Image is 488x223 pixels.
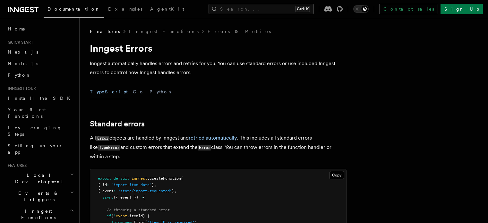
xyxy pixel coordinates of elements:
a: Standard errors [90,119,145,128]
span: Node.js [8,61,38,66]
span: } [152,183,154,187]
span: Setting up your app [8,143,63,155]
span: Install the SDK [8,96,74,101]
span: { [143,195,145,200]
a: Setting up your app [5,140,75,158]
span: "import-item-data" [111,183,152,187]
a: retried automatically [189,135,237,141]
span: .createFunction [147,176,181,181]
span: default [114,176,129,181]
a: Sign Up [441,4,483,14]
button: Local Development [5,169,75,187]
span: ( [181,176,183,181]
span: ({ event }) [114,195,138,200]
a: Node.js [5,58,75,69]
span: Features [5,163,27,168]
span: ! [114,214,116,218]
button: Toggle dark mode [353,5,369,13]
span: // throwing a standard error [107,208,170,212]
a: Home [5,23,75,35]
button: Events & Triggers [5,187,75,205]
span: Features [90,28,120,35]
a: Documentation [44,2,104,18]
button: Go [133,85,144,99]
span: { event [98,189,114,193]
span: Inngest Functions [5,208,69,221]
a: Leveraging Steps [5,122,75,140]
span: Local Development [5,172,70,185]
span: inngest [132,176,147,181]
span: , [154,183,156,187]
a: Errors & Retries [208,28,271,35]
button: Python [150,85,173,99]
span: export [98,176,111,181]
span: : [107,183,109,187]
span: } [172,189,174,193]
a: Next.js [5,46,75,58]
span: Home [8,26,26,32]
span: Inngest tour [5,86,36,91]
span: : [114,189,116,193]
span: Quick start [5,40,33,45]
span: => [138,195,143,200]
a: Inngest Functions [129,28,199,35]
span: .itemId) { [127,214,150,218]
button: TypeScript [90,85,128,99]
span: AgentKit [150,6,184,12]
code: Error [96,136,109,141]
a: Your first Functions [5,104,75,122]
span: ( [111,214,114,218]
p: Inngest automatically handles errors and retries for you. You can use standard errors or use incl... [90,59,347,77]
span: , [174,189,176,193]
span: Documentation [47,6,100,12]
p: All objects are handled by Inngest and . This includes all standard errors like and custom errors... [90,133,347,161]
span: Your first Functions [8,107,46,119]
span: async [102,195,114,200]
a: AgentKit [146,2,188,17]
span: event [116,214,127,218]
button: Copy [329,171,344,179]
span: Next.js [8,49,38,55]
span: Leveraging Steps [8,125,62,137]
a: Python [5,69,75,81]
span: Examples [108,6,142,12]
button: Search...Ctrl+K [209,4,314,14]
span: Python [8,73,31,78]
h1: Inngest Errors [90,42,347,54]
span: { id [98,183,107,187]
kbd: Ctrl+K [295,6,310,12]
span: Events & Triggers [5,190,70,203]
code: TypeError [98,145,120,150]
a: Examples [104,2,146,17]
a: Install the SDK [5,92,75,104]
code: Error [198,145,211,150]
span: "store/import.requested" [118,189,172,193]
span: if [107,214,111,218]
a: Contact sales [379,4,438,14]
